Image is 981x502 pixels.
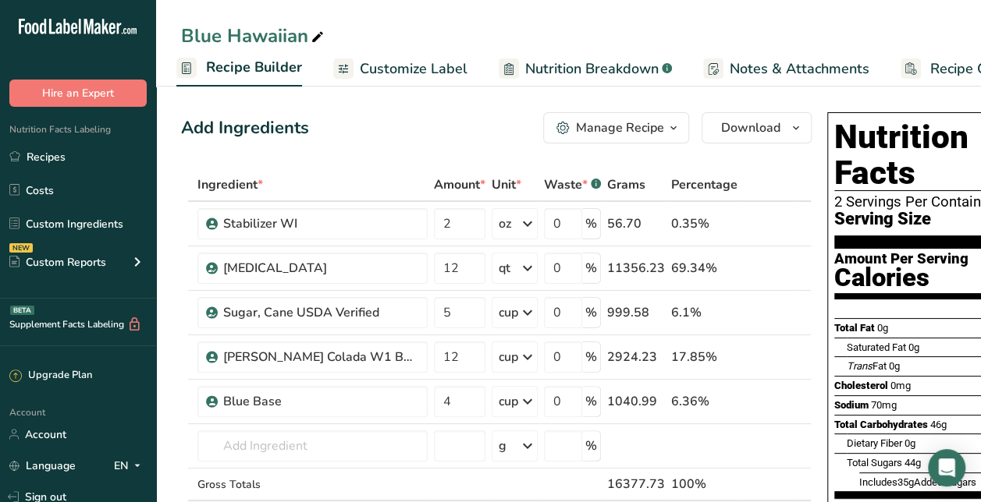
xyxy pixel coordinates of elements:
span: Dietary Fiber [847,437,902,449]
div: [MEDICAL_DATA] [223,259,418,278]
div: EN [114,456,147,475]
span: 46g [930,419,947,430]
div: Calories [834,267,969,289]
a: Recipe Builder [176,50,302,87]
span: 0g [889,360,900,372]
div: 16377.73 [607,475,665,493]
div: Custom Reports [9,254,106,270]
div: Gross Totals [197,476,428,493]
span: Nutrition Breakdown [525,58,659,80]
span: 35g [897,476,914,488]
div: 69.34% [671,259,738,278]
span: Amount [434,175,485,194]
span: Recipe Builder [206,57,302,78]
a: Language [9,452,76,479]
span: 0g [905,437,915,449]
span: Download [721,118,780,137]
div: 6.36% [671,392,738,411]
div: cup [499,348,518,366]
div: 100% [671,475,738,493]
a: Customize Label [333,51,467,87]
div: 56.70 [607,214,665,233]
span: Grams [607,175,645,194]
button: Hire an Expert [9,80,147,107]
div: Stabilizer WI [223,214,418,233]
div: cup [499,392,518,411]
div: 2924.23 [607,348,665,366]
div: Manage Recipe [576,118,664,137]
div: g [499,437,506,455]
div: 1040.99 [607,392,665,411]
a: Nutrition Breakdown [499,51,672,87]
span: Total Carbohydrates [834,419,928,430]
div: 0.35% [671,214,738,233]
span: Fat [847,360,887,372]
span: 0g [877,322,888,334]
div: 999.58 [607,303,665,322]
div: Upgrade Plan [9,368,92,384]
i: Trans [847,360,873,372]
input: Add Ingredient [197,430,428,461]
span: Cholesterol [834,380,888,391]
span: Unit [492,175,521,194]
div: BETA [10,306,34,315]
span: Includes Added Sugars [859,476,976,488]
div: cup [499,303,518,322]
div: qt [499,259,510,278]
span: Total Sugars [847,457,902,468]
div: 11356.23 [607,259,665,278]
button: Manage Recipe [543,112,689,143]
div: Sugar, Cane USDA Verified [223,303,418,322]
span: Notes & Attachments [730,58,869,80]
button: Download [702,112,812,143]
span: Serving Size [834,210,931,229]
span: 0mg [890,380,911,391]
span: 44g [905,457,921,468]
span: 70mg [871,399,897,411]
div: NEW [9,243,33,253]
div: [PERSON_NAME] Colada W1 Base [223,348,418,366]
div: 6.1% [671,303,738,322]
span: Percentage [671,175,738,194]
span: Ingredient [197,175,263,194]
div: Amount Per Serving [834,252,969,267]
span: 0g [908,341,919,353]
div: Blue Base [223,392,418,411]
span: Sodium [834,399,869,411]
a: Notes & Attachments [703,51,869,87]
div: oz [499,214,511,233]
div: Blue Hawaiian [181,22,327,50]
div: 17.85% [671,348,738,366]
span: Customize Label [360,58,467,80]
span: Saturated Fat [847,341,906,353]
span: Total Fat [834,322,875,334]
div: Add Ingredients [181,115,309,141]
div: Waste [544,175,601,194]
div: Open Intercom Messenger [928,449,965,486]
